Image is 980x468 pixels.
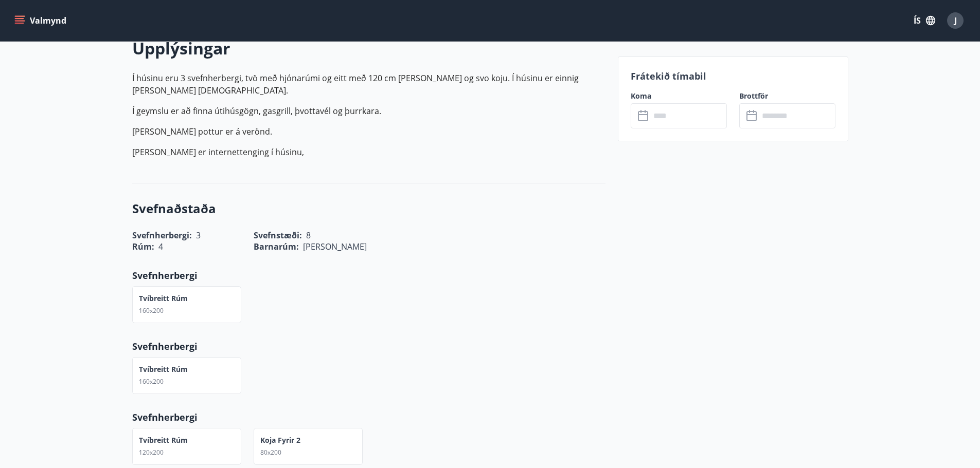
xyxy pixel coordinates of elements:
[132,105,605,117] p: Í geymslu er að finna útihúsgögn, gasgrill, þvottavél og þurrkara.
[908,11,941,30] button: ÍS
[139,435,188,445] p: Tvíbreitt rúm
[739,91,835,101] label: Brottför
[139,364,188,375] p: Tvíbreitt rúm
[631,91,727,101] label: Koma
[12,11,70,30] button: menu
[132,125,605,138] p: [PERSON_NAME] pottur er á verönd.
[943,8,968,33] button: J
[132,241,154,252] span: Rúm :
[260,435,300,445] p: Koja fyrir 2
[954,15,957,26] span: J
[132,146,605,158] p: [PERSON_NAME] er internettenging í húsinu,
[139,293,188,304] p: Tvíbreitt rúm
[132,37,605,60] h2: Upplýsingar
[631,69,835,83] p: Frátekið tímabil
[132,269,605,282] p: Svefnherbergi
[132,410,605,424] p: Svefnherbergi
[158,241,163,252] span: 4
[132,72,605,97] p: Í húsinu eru 3 svefnherbergi, tvö með hjónarúmi og eitt með 120 cm [PERSON_NAME] og svo koju. Í h...
[139,377,164,386] span: 160x200
[139,448,164,457] span: 120x200
[303,241,367,252] span: [PERSON_NAME]
[132,200,605,217] h3: Svefnaðstaða
[260,448,281,457] span: 80x200
[139,306,164,315] span: 160x200
[254,241,299,252] span: Barnarúm :
[132,340,605,353] p: Svefnherbergi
